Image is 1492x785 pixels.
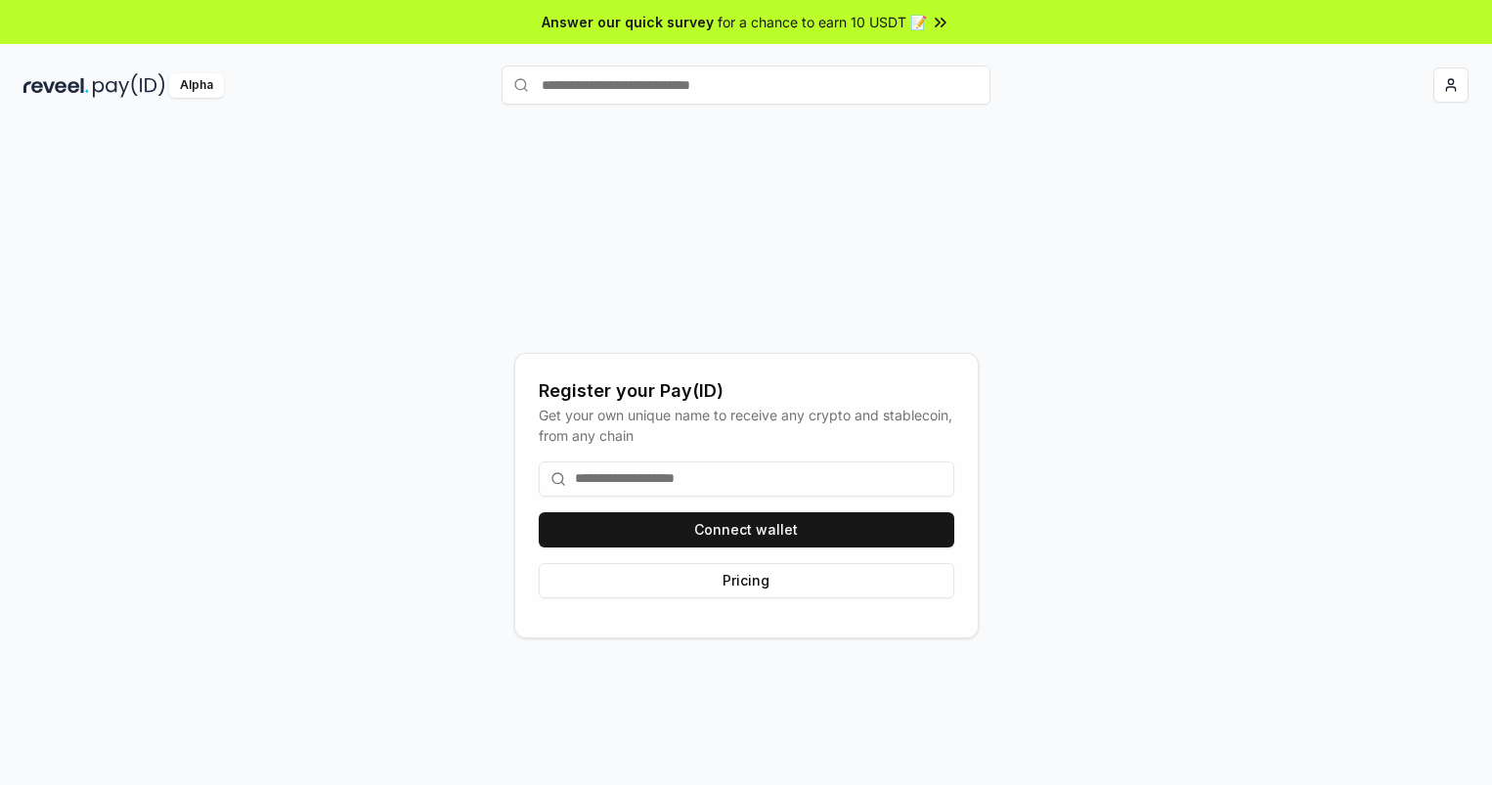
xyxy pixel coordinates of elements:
div: Alpha [169,73,224,98]
img: pay_id [93,73,165,98]
div: Get your own unique name to receive any crypto and stablecoin, from any chain [539,405,954,446]
button: Pricing [539,563,954,598]
span: for a chance to earn 10 USDT 📝 [718,12,927,32]
button: Connect wallet [539,512,954,547]
div: Register your Pay(ID) [539,377,954,405]
img: reveel_dark [23,73,89,98]
span: Answer our quick survey [542,12,714,32]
